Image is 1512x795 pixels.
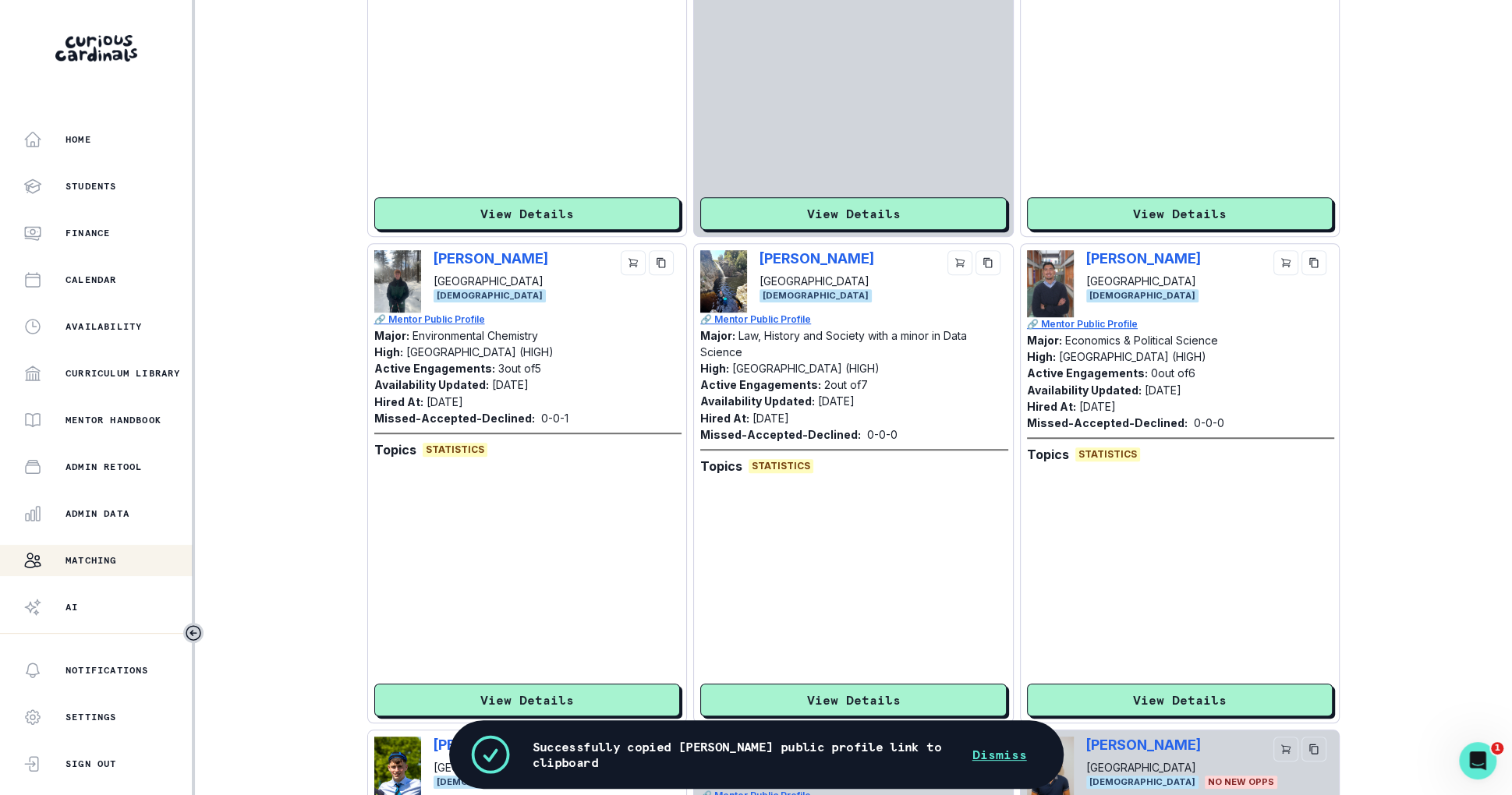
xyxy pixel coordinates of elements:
[621,250,646,275] button: cart
[1027,197,1333,230] button: View Details
[183,623,204,643] button: Toggle sidebar
[66,367,181,380] p: Curriculum Library
[66,507,129,520] p: Admin Data
[954,739,1046,770] button: Dismiss
[423,443,487,457] span: Statistics
[700,394,815,408] p: Availability Updated:
[434,776,546,789] span: [DEMOGRAPHIC_DATA]
[66,227,110,239] p: Finance
[760,289,872,302] span: [DEMOGRAPHIC_DATA]
[700,329,735,342] p: Major:
[818,394,855,408] p: [DATE]
[749,459,813,473] span: Statistics
[1491,742,1503,754] span: 1
[1027,366,1148,380] p: Active Engagements:
[374,250,421,313] img: Picture of Owen Emmons
[533,739,954,770] p: Successfully copied [PERSON_NAME] public profile link to clipboard
[434,737,548,753] p: [PERSON_NAME]
[700,378,821,391] p: Active Engagements:
[824,378,868,391] p: 2 out of 7
[1086,250,1201,267] p: [PERSON_NAME]
[1086,737,1201,753] p: [PERSON_NAME]
[700,412,749,425] p: Hired At:
[66,601,78,613] p: AI
[374,684,681,716] button: View Details
[1459,742,1496,779] iframe: Intercom live chat
[1151,366,1195,380] p: 0 out of 6
[66,180,117,193] p: Students
[374,440,416,459] p: Topics
[1086,776,1199,789] span: [DEMOGRAPHIC_DATA]
[66,133,91,146] p: Home
[1194,415,1224,431] p: 0 - 0 - 0
[434,759,548,776] p: [GEOGRAPHIC_DATA]
[66,274,117,286] p: Calendar
[1059,350,1206,363] p: [GEOGRAPHIC_DATA] (HIGH)
[700,250,747,313] img: Picture of Lachlan Northington
[1086,759,1201,776] p: [GEOGRAPHIC_DATA]
[1027,684,1333,716] button: View Details
[1086,273,1201,289] p: [GEOGRAPHIC_DATA]
[947,250,972,275] button: cart
[1065,334,1218,347] p: Economics & Political Science
[1075,447,1140,461] span: Statistics
[66,320,142,333] p: Availability
[1027,445,1069,464] p: Topics
[649,250,674,275] button: copy
[732,362,880,375] p: [GEOGRAPHIC_DATA] (HIGH)
[374,329,409,342] p: Major:
[1086,289,1199,302] span: [DEMOGRAPHIC_DATA]
[66,554,117,567] p: Matching
[406,345,554,359] p: [GEOGRAPHIC_DATA] (HIGH)
[976,250,1000,275] button: copy
[374,378,489,391] p: Availability Updated:
[700,313,1008,327] a: 🔗 Mentor Public Profile
[1079,400,1116,413] p: [DATE]
[374,395,423,408] p: Hired At:
[374,313,682,327] a: 🔗 Mentor Public Profile
[1145,383,1181,397] p: [DATE]
[374,345,403,359] p: High:
[434,273,548,289] p: [GEOGRAPHIC_DATA]
[1027,250,1074,317] img: Picture of Yahya Arastu
[1027,350,1056,363] p: High:
[1273,737,1298,761] button: cart
[752,412,789,425] p: [DATE]
[1027,400,1076,413] p: Hired At:
[1027,415,1188,431] p: Missed-Accepted-Declined:
[760,250,874,267] p: [PERSON_NAME]
[700,329,967,359] p: Law, History and Society with a minor in Data Science
[541,410,568,426] p: 0 - 0 - 1
[55,35,137,62] img: Curious Cardinals Logo
[434,289,546,302] span: [DEMOGRAPHIC_DATA]
[1301,737,1326,761] button: copy
[700,684,1007,716] button: View Details
[66,414,161,426] p: Mentor Handbook
[66,664,149,677] p: Notifications
[498,362,541,375] p: 3 out of 5
[374,197,681,230] button: View Details
[1027,334,1062,347] p: Major:
[700,362,729,375] p: High:
[867,426,898,443] p: 0 - 0 - 0
[66,461,142,473] p: Admin Retool
[374,410,535,426] p: Missed-Accepted-Declined:
[1027,317,1335,331] a: 🔗 Mentor Public Profile
[700,457,742,475] p: Topics
[700,197,1007,230] button: View Details
[66,758,117,770] p: Sign Out
[760,273,874,289] p: [GEOGRAPHIC_DATA]
[1205,776,1277,789] span: No New Opps
[1273,250,1298,275] button: cart
[700,426,861,443] p: Missed-Accepted-Declined:
[1027,383,1142,397] p: Availability Updated:
[434,250,548,267] p: [PERSON_NAME]
[413,329,538,342] p: Environmental Chemistry
[492,378,529,391] p: [DATE]
[427,395,463,408] p: [DATE]
[374,362,495,375] p: Active Engagements:
[1301,250,1326,275] button: copy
